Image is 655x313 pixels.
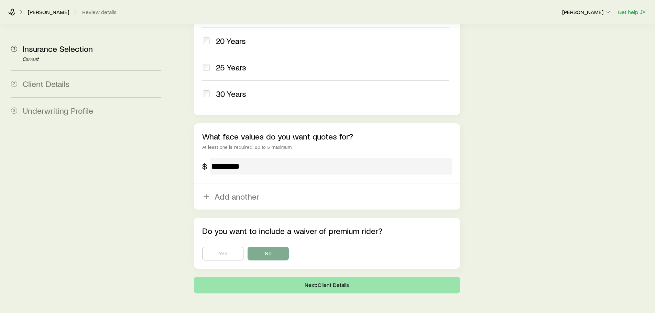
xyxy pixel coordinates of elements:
[203,90,210,97] input: 30 Years
[11,46,17,52] span: 1
[28,9,69,15] a: [PERSON_NAME]
[618,8,647,16] button: Get help
[202,144,451,150] div: At least one is required; up to 5 maximum
[202,247,243,260] button: Yes
[248,247,289,260] button: No
[216,36,246,46] span: 20 Years
[562,9,612,15] p: [PERSON_NAME]
[23,44,93,54] span: Insurance Selection
[82,9,117,15] button: Review details
[23,79,69,89] span: Client Details
[202,161,207,171] div: $
[23,57,161,62] p: Current
[216,89,246,99] span: 30 Years
[11,81,17,87] span: 2
[216,63,246,72] span: 25 Years
[203,37,210,44] input: 20 Years
[203,64,210,71] input: 25 Years
[202,131,353,141] label: What face values do you want quotes for?
[562,8,612,16] button: [PERSON_NAME]
[194,183,460,210] button: Add another
[202,226,451,236] p: Do you want to include a waiver of premium rider?
[194,277,460,293] button: Next: Client Details
[23,105,93,115] span: Underwriting Profile
[11,108,17,114] span: 3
